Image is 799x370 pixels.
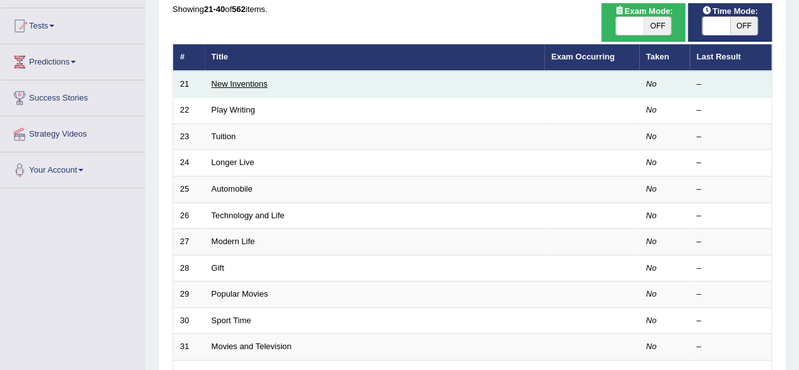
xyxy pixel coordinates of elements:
[730,17,758,35] span: OFF
[205,44,544,71] th: Title
[212,289,268,299] a: Popular Movies
[212,237,255,246] a: Modern Life
[697,131,765,143] div: –
[212,157,255,167] a: Longer Live
[644,17,671,35] span: OFF
[697,210,765,222] div: –
[646,211,657,220] em: No
[697,4,763,18] span: Time Mode:
[646,132,657,141] em: No
[1,44,145,76] a: Predictions
[646,289,657,299] em: No
[172,3,772,15] div: Showing of items.
[646,342,657,351] em: No
[173,255,205,281] td: 28
[697,341,765,353] div: –
[697,288,765,300] div: –
[1,116,145,148] a: Strategy Videos
[212,263,224,273] a: Gift
[173,307,205,334] td: 30
[212,132,236,141] a: Tuition
[212,184,253,194] a: Automobile
[697,262,765,274] div: –
[232,4,246,14] b: 562
[1,80,145,112] a: Success Stories
[697,104,765,116] div: –
[646,157,657,167] em: No
[639,44,690,71] th: Taken
[173,229,205,256] td: 27
[212,79,268,89] a: New Inventions
[1,8,145,40] a: Tests
[690,44,772,71] th: Last Result
[173,123,205,150] td: 23
[697,78,765,90] div: –
[173,202,205,229] td: 26
[173,97,205,124] td: 22
[646,263,657,273] em: No
[173,44,205,71] th: #
[646,105,657,114] em: No
[212,105,255,114] a: Play Writing
[212,211,285,220] a: Technology and Life
[173,176,205,203] td: 25
[173,71,205,97] td: 21
[610,4,678,18] span: Exam Mode:
[646,79,657,89] em: No
[646,184,657,194] em: No
[646,316,657,325] em: No
[212,316,251,325] a: Sport Time
[212,342,292,351] a: Movies and Television
[697,157,765,169] div: –
[551,52,615,61] a: Exam Occurring
[204,4,225,14] b: 21-40
[646,237,657,246] em: No
[173,334,205,361] td: 31
[1,152,145,184] a: Your Account
[697,315,765,327] div: –
[697,236,765,248] div: –
[601,3,685,42] div: Show exams occurring in exams
[697,183,765,195] div: –
[173,150,205,176] td: 24
[173,281,205,308] td: 29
